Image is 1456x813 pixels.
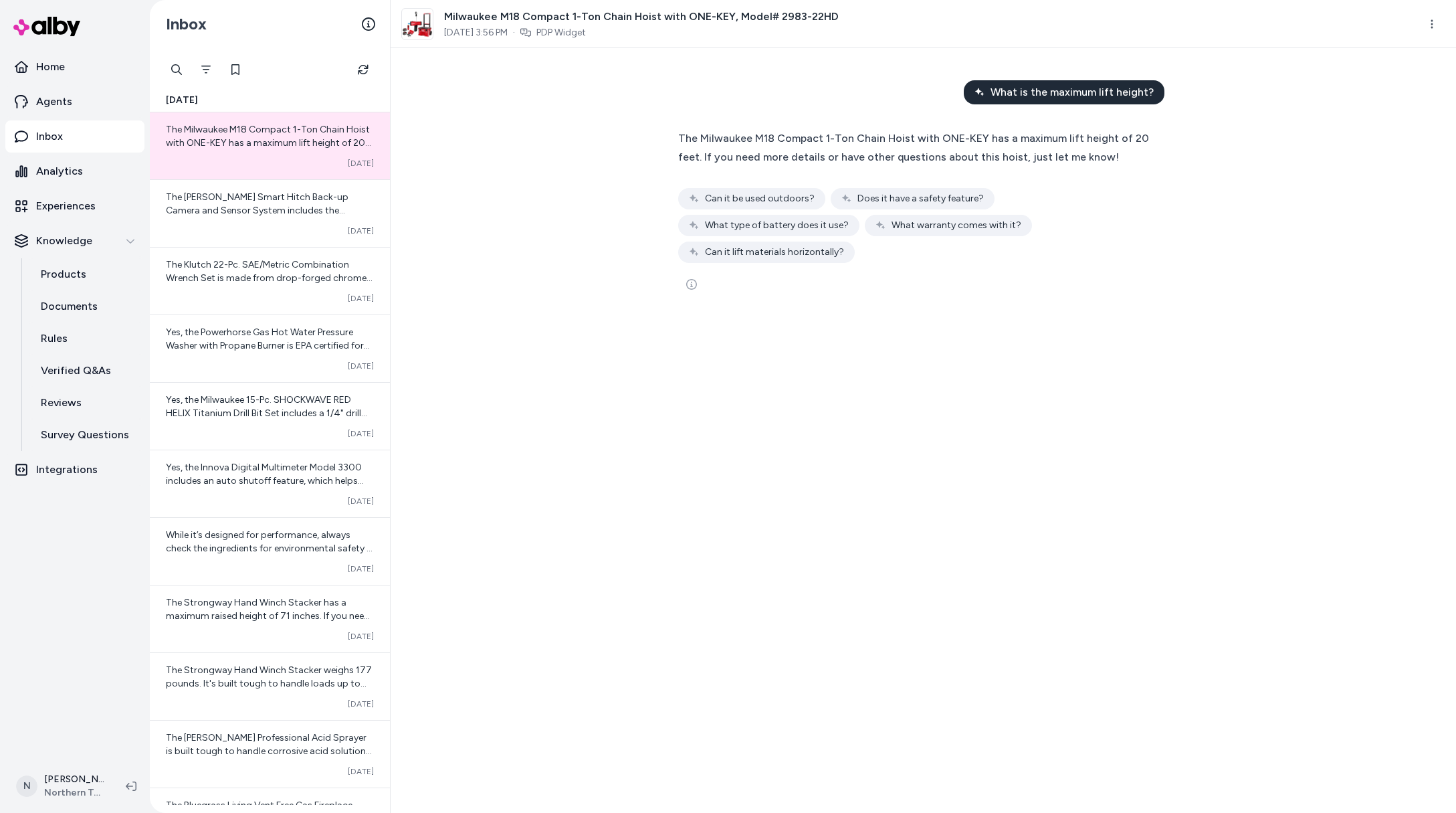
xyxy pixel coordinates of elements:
[41,427,129,443] p: Survey Questions
[150,450,390,517] a: Yes, the Innova Digital Multimeter Model 3300 includes an auto shutoff feature, which helps save ...
[678,271,705,298] button: See more
[27,419,144,451] a: Survey Questions
[166,191,371,296] span: The [PERSON_NAME] Smart Hitch Back-up Camera and Sensor System includes the following components:...
[150,179,390,247] a: The [PERSON_NAME] Smart Hitch Back-up Camera and Sensor System includes the following components:...
[5,190,144,222] a: Experiences
[444,9,839,25] span: Milwaukee M18 Compact 1-Ton Chain Hoist with ONE-KEY, Model# 2983-22HD
[5,120,144,153] a: Inbox
[166,394,373,499] span: Yes, the Milwaukee 15-Pc. SHOCKWAVE RED HELIX Titanium Drill Bit Set includes a 1/4" drill bit. T...
[5,454,144,486] a: Integrations
[150,314,390,382] a: Yes, the Powerhorse Gas Hot Water Pressure Washer with Propane Burner is EPA certified for emissi...
[36,233,92,249] p: Knowledge
[150,517,390,585] a: While it’s designed for performance, always check the ingredients for environmental safety if tha...
[166,664,372,729] span: The Strongway Hand Winch Stacker weighs 177 pounds. It's built tough to handle loads up to 500 po...
[36,462,98,478] p: Integrations
[36,198,96,214] p: Experiences
[348,699,374,709] span: [DATE]
[348,158,374,169] span: [DATE]
[150,585,390,652] a: The Strongway Hand Winch Stacker has a maximum raised height of 71 inches. If you need any more d...
[193,56,219,83] button: Filter
[892,219,1021,232] span: What warranty comes with it?
[36,163,83,179] p: Analytics
[705,219,849,232] span: What type of battery does it use?
[5,51,144,83] a: Home
[348,293,374,304] span: [DATE]
[705,246,844,259] span: Can it lift materials horizontally?
[513,26,515,39] span: ·
[402,9,433,39] img: 6041137.jpg
[348,361,374,371] span: [DATE]
[41,331,68,347] p: Rules
[166,124,371,175] span: The Milwaukee M18 Compact 1-Ton Chain Hoist with ONE-KEY has a maximum lift height of 20 feet. If...
[36,94,72,110] p: Agents
[5,155,144,187] a: Analytics
[348,766,374,777] span: [DATE]
[150,112,390,179] a: The Milwaukee M18 Compact 1-Ton Chain Hoist with ONE-KEY has a maximum lift height of 20 feet. If...
[44,786,104,800] span: Northern Tool
[166,597,370,648] span: The Strongway Hand Winch Stacker has a maximum raised height of 71 inches. If you need any more d...
[41,363,111,379] p: Verified Q&As
[16,776,37,797] span: N
[41,395,82,411] p: Reviews
[41,266,86,282] p: Products
[348,631,374,642] span: [DATE]
[8,765,115,808] button: N[PERSON_NAME]Northern Tool
[444,26,508,39] span: [DATE] 3:56 PM
[44,773,104,786] p: [PERSON_NAME]
[348,428,374,439] span: [DATE]
[350,56,377,83] button: Refresh
[150,720,390,788] a: The [PERSON_NAME] Professional Acid Sprayer is built tough to handle corrosive acid solutions saf...
[5,225,144,257] button: Knowledge
[150,382,390,450] a: Yes, the Milwaukee 15-Pc. SHOCKWAVE RED HELIX Titanium Drill Bit Set includes a 1/4" drill bit. T...
[150,652,390,720] a: The Strongway Hand Winch Stacker weighs 177 pounds. It's built tough to handle loads up to 500 po...
[36,59,65,75] p: Home
[27,323,144,355] a: Rules
[150,247,390,314] a: The Klutch 22-Pc. SAE/Metric Combination Wrench Set is made from drop-forged chrome vanadium stee...
[5,86,144,118] a: Agents
[166,529,373,567] span: While it’s designed for performance, always check the ingredients for environmental safety if tha...
[166,259,373,525] span: The Klutch 22-Pc. SAE/Metric Combination Wrench Set is made from drop-forged chrome vanadium stee...
[13,17,80,36] img: alby Logo
[166,327,372,418] span: Yes, the Powerhorse Gas Hot Water Pressure Washer with Propane Burner is EPA certified for emissi...
[166,462,365,580] span: Yes, the Innova Digital Multimeter Model 3300 includes an auto shutoff feature, which helps save ...
[166,14,207,34] h2: Inbox
[678,132,1149,163] span: The Milwaukee M18 Compact 1-Ton Chain Hoist with ONE-KEY has a maximum lift height of 20 feet. If...
[348,563,374,574] span: [DATE]
[348,225,374,236] span: [DATE]
[166,94,198,107] span: [DATE]
[857,192,984,205] span: Does it have a safety feature?
[27,290,144,323] a: Documents
[27,355,144,387] a: Verified Q&As
[536,26,586,39] a: PDP Widget
[27,258,144,290] a: Products
[348,496,374,507] span: [DATE]
[41,298,98,314] p: Documents
[991,84,1154,100] span: What is the maximum lift height?
[27,387,144,419] a: Reviews
[36,128,63,145] p: Inbox
[705,192,815,205] span: Can it be used outdoors?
